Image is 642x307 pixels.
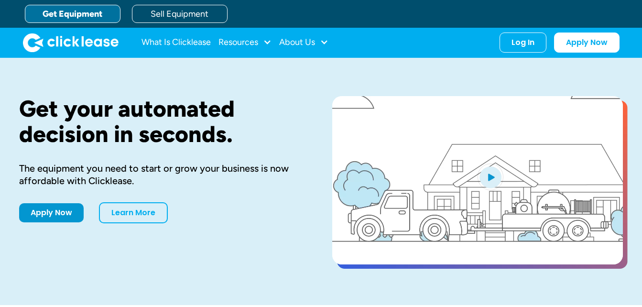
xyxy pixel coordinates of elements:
[19,96,302,147] h1: Get your automated decision in seconds.
[332,96,623,264] a: open lightbox
[141,33,211,52] a: What Is Clicklease
[511,38,534,47] div: Log In
[23,33,119,52] img: Clicklease logo
[25,5,120,23] a: Get Equipment
[554,33,620,53] a: Apply Now
[19,203,84,222] a: Apply Now
[132,5,228,23] a: Sell Equipment
[218,33,272,52] div: Resources
[19,162,302,187] div: The equipment you need to start or grow your business is now affordable with Clicklease.
[478,164,503,190] img: Blue play button logo on a light blue circular background
[23,33,119,52] a: home
[279,33,328,52] div: About Us
[99,202,168,223] a: Learn More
